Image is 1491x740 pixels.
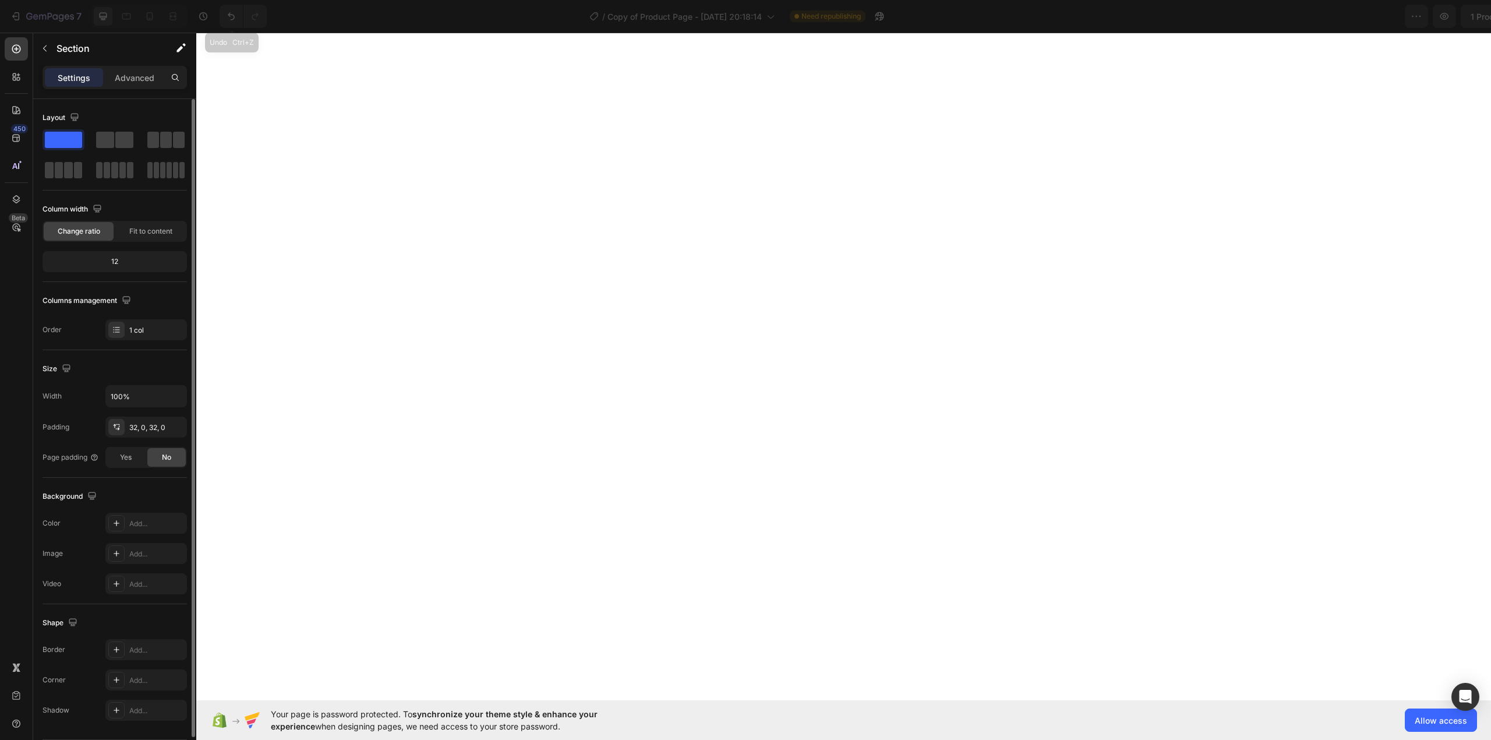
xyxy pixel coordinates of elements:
[120,452,132,463] span: Yes
[43,391,62,401] div: Width
[115,72,154,84] p: Advanced
[43,325,62,335] div: Order
[43,452,99,463] div: Page padding
[43,615,80,631] div: Shape
[1414,5,1462,28] button: Publish
[801,11,861,22] span: Need republishing
[43,644,65,655] div: Border
[602,10,605,23] span: /
[271,709,598,731] span: synchronize your theme style & enhance your experience
[45,253,185,270] div: 12
[58,72,90,84] p: Settings
[129,706,184,716] div: Add...
[129,226,172,237] span: Fit to content
[196,33,1491,700] iframe: Design area
[129,519,184,529] div: Add...
[76,9,82,23] p: 7
[1423,10,1453,23] div: Publish
[43,705,69,716] div: Shadow
[1264,10,1340,23] span: 1 product assigned
[220,5,267,28] div: Undo/Redo
[1451,683,1479,711] div: Open Intercom Messenger
[43,202,104,217] div: Column width
[43,518,61,528] div: Color
[43,293,133,309] div: Columns management
[1370,5,1409,28] button: Save
[129,675,184,686] div: Add...
[43,110,82,126] div: Layout
[129,645,184,656] div: Add...
[43,361,73,377] div: Size
[129,549,184,559] div: Add...
[129,579,184,590] div: Add...
[9,213,28,223] div: Beta
[162,452,171,463] span: No
[43,422,69,432] div: Padding
[5,5,87,28] button: 7
[43,579,61,589] div: Video
[129,422,184,433] div: 32, 0, 32, 0
[271,708,643,732] span: Your page is password protected. To when designing pages, we need access to your store password.
[43,548,63,559] div: Image
[43,675,66,685] div: Corner
[106,386,186,407] input: Auto
[58,226,100,237] span: Change ratio
[56,41,152,55] p: Section
[1415,714,1467,727] span: Allow access
[129,325,184,336] div: 1 col
[11,124,28,133] div: 450
[1380,12,1400,22] span: Save
[1254,5,1366,28] button: 1 product assigned
[607,10,762,23] span: Copy of Product Page - [DATE] 20:18:14
[1405,709,1477,732] button: Allow access
[43,489,99,505] div: Background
